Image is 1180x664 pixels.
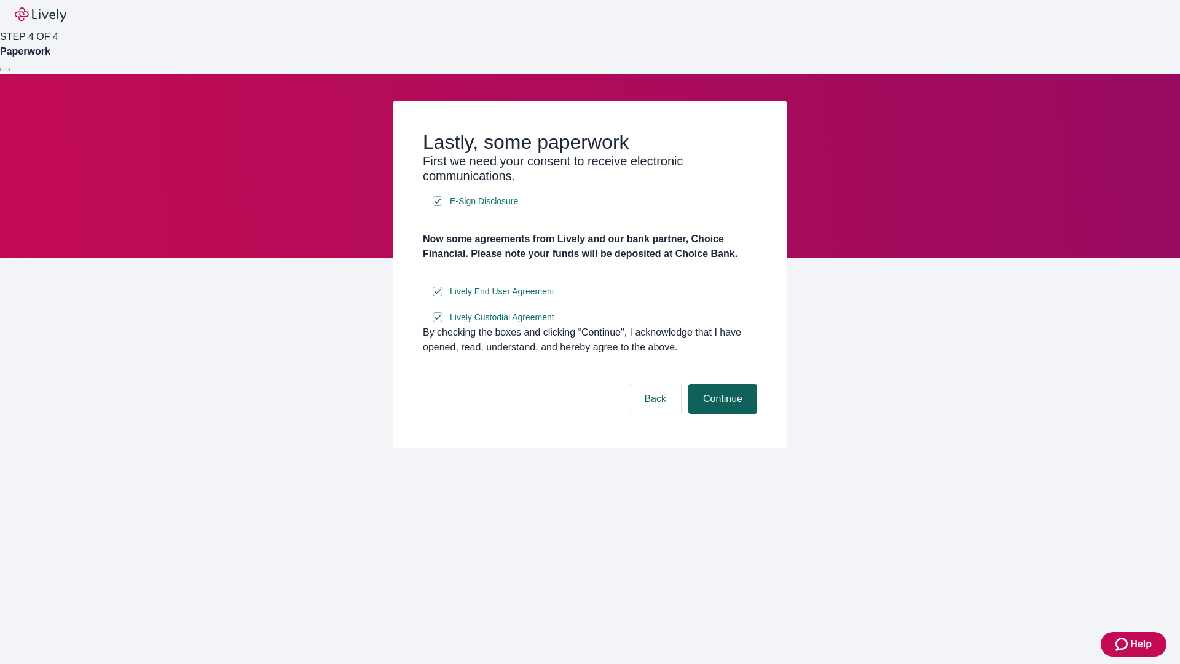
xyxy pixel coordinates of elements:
span: Lively End User Agreement [450,285,554,298]
span: Help [1130,637,1152,652]
h4: Now some agreements from Lively and our bank partner, Choice Financial. Please note your funds wi... [423,232,757,261]
button: Continue [688,384,757,414]
button: Back [629,384,681,414]
span: Lively Custodial Agreement [450,311,554,324]
button: Zendesk support iconHelp [1101,632,1166,657]
div: By checking the boxes and clicking “Continue", I acknowledge that I have opened, read, understand... [423,325,757,355]
img: Lively [15,7,66,22]
a: e-sign disclosure document [447,194,521,209]
h3: First we need your consent to receive electronic communications. [423,154,757,183]
a: e-sign disclosure document [447,284,557,299]
h2: Lastly, some paperwork [423,130,757,154]
span: E-Sign Disclosure [450,195,518,208]
svg: Zendesk support icon [1115,637,1130,652]
a: e-sign disclosure document [447,310,557,325]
